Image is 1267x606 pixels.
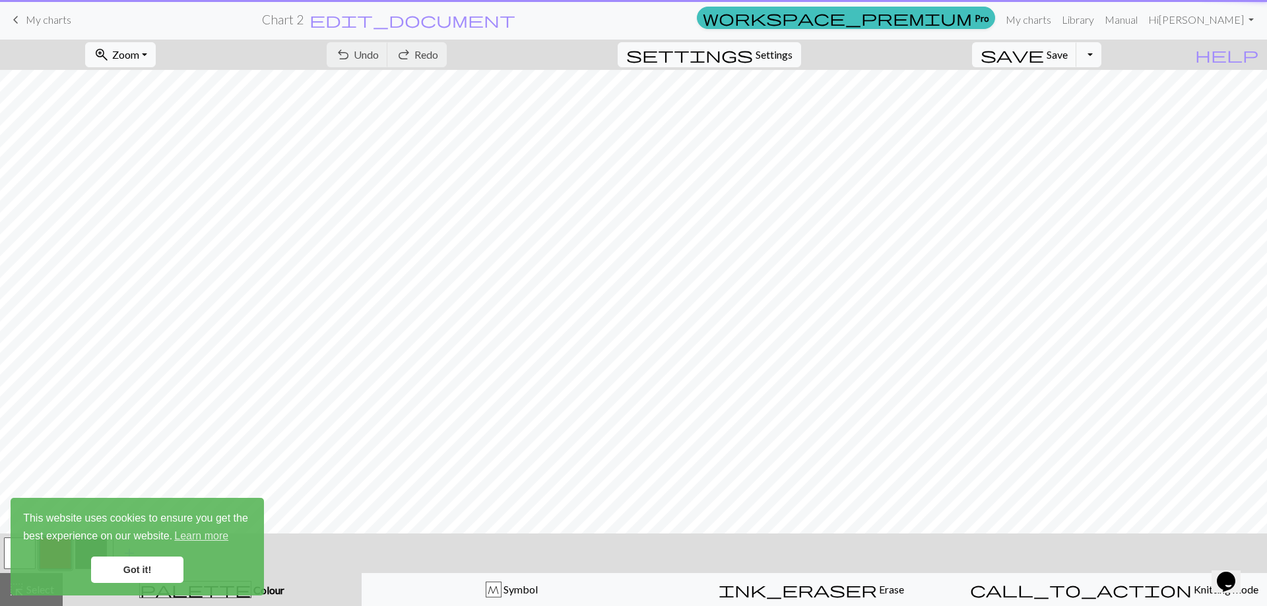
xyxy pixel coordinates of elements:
a: Manual [1099,7,1143,33]
i: Settings [626,47,753,63]
button: Zoom [85,42,156,67]
span: Settings [756,47,793,63]
button: M Symbol [362,573,662,606]
button: Erase [661,573,961,606]
span: Zoom [112,48,139,61]
a: Library [1056,7,1099,33]
span: Symbol [502,583,538,595]
h2: Chart 2 [262,12,304,27]
a: learn more about cookies [172,526,230,546]
span: save [981,45,1044,64]
span: workspace_premium [703,9,972,27]
span: settings [626,45,753,64]
a: My charts [1000,7,1056,33]
a: dismiss cookie message [91,557,183,583]
span: call_to_action [970,580,1192,599]
span: Knitting mode [1192,583,1258,595]
button: Save [972,42,1077,67]
a: My charts [8,9,71,31]
span: This website uses cookies to ensure you get the best experience on our website. [23,510,251,546]
span: Save [1047,48,1068,61]
button: SettingsSettings [618,42,801,67]
div: M [486,582,501,598]
span: Colour [251,584,284,596]
span: help [1195,45,1258,64]
span: edit_document [309,11,515,29]
span: ink_eraser [719,580,877,599]
span: My charts [26,13,71,26]
span: highlight_alt [9,580,24,599]
span: Erase [877,583,904,595]
a: Pro [697,7,995,29]
span: zoom_in [94,45,110,64]
iframe: chat widget [1212,553,1254,593]
div: cookieconsent [11,498,264,595]
button: Knitting mode [961,573,1267,606]
span: keyboard_arrow_left [8,11,24,29]
a: Hi[PERSON_NAME] [1143,7,1259,33]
